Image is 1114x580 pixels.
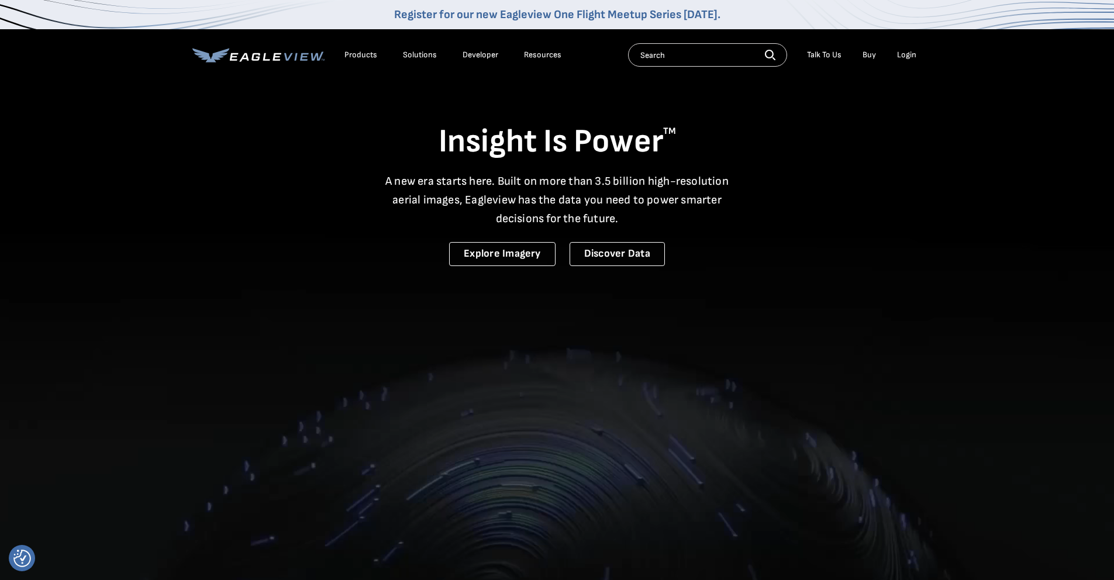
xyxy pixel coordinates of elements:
[663,126,676,137] sup: TM
[524,50,561,60] div: Resources
[897,50,916,60] div: Login
[394,8,720,22] a: Register for our new Eagleview One Flight Meetup Series [DATE].
[403,50,437,60] div: Solutions
[807,50,841,60] div: Talk To Us
[344,50,377,60] div: Products
[570,242,665,266] a: Discover Data
[628,43,787,67] input: Search
[449,242,556,266] a: Explore Imagery
[13,550,31,567] img: Revisit consent button
[863,50,876,60] a: Buy
[463,50,498,60] a: Developer
[13,550,31,567] button: Consent Preferences
[192,122,922,163] h1: Insight Is Power
[378,172,736,228] p: A new era starts here. Built on more than 3.5 billion high-resolution aerial images, Eagleview ha...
